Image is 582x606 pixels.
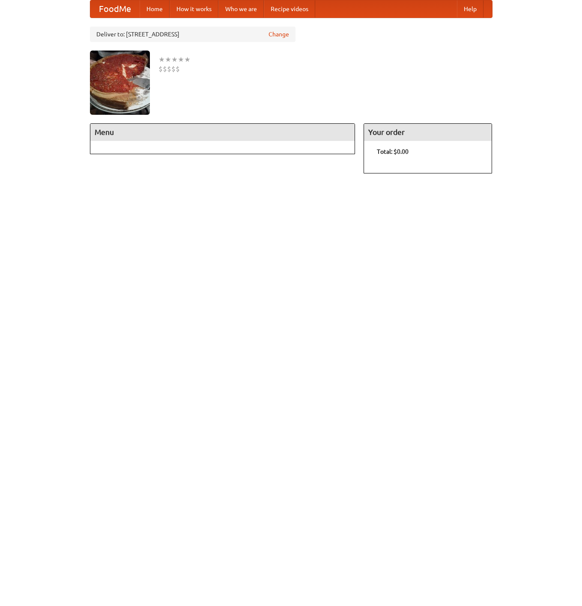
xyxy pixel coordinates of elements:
li: ★ [171,55,178,64]
li: $ [176,64,180,74]
a: FoodMe [90,0,140,18]
a: Who we are [218,0,264,18]
img: angular.jpg [90,51,150,115]
a: Help [457,0,484,18]
a: How it works [170,0,218,18]
li: ★ [178,55,184,64]
li: $ [158,64,163,74]
a: Change [269,30,289,39]
b: Total: $0.00 [377,148,409,155]
a: Home [140,0,170,18]
li: ★ [184,55,191,64]
li: $ [167,64,171,74]
li: ★ [158,55,165,64]
li: $ [163,64,167,74]
h4: Menu [90,124,355,141]
li: ★ [165,55,171,64]
a: Recipe videos [264,0,315,18]
li: $ [171,64,176,74]
div: Deliver to: [STREET_ADDRESS] [90,27,295,42]
h4: Your order [364,124,492,141]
